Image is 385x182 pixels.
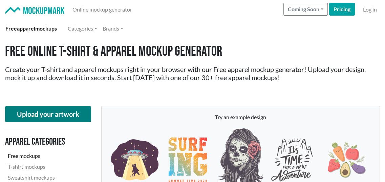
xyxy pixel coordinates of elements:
[100,22,126,35] a: Brands
[5,106,91,122] button: Upload your artwork
[5,161,86,172] a: T-shirt mockups
[329,3,355,16] a: Pricing
[108,113,373,121] p: Try an example design
[65,22,100,35] a: Categories
[3,22,60,35] a: Freeapparelmockups
[5,136,86,148] h3: Apparel categories
[5,150,86,161] a: Free mockups
[70,3,135,16] a: Online mockup generator
[360,3,380,16] a: Log in
[5,7,64,14] img: Mockup Mark
[5,43,380,60] h1: Free Online T-shirt & Apparel Mockup Generator
[17,25,35,32] span: apparel
[5,65,380,81] h2: Create your T-shirt and apparel mockups right in your browser with our Free apparel mockup genera...
[283,3,328,16] button: Coming Soon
